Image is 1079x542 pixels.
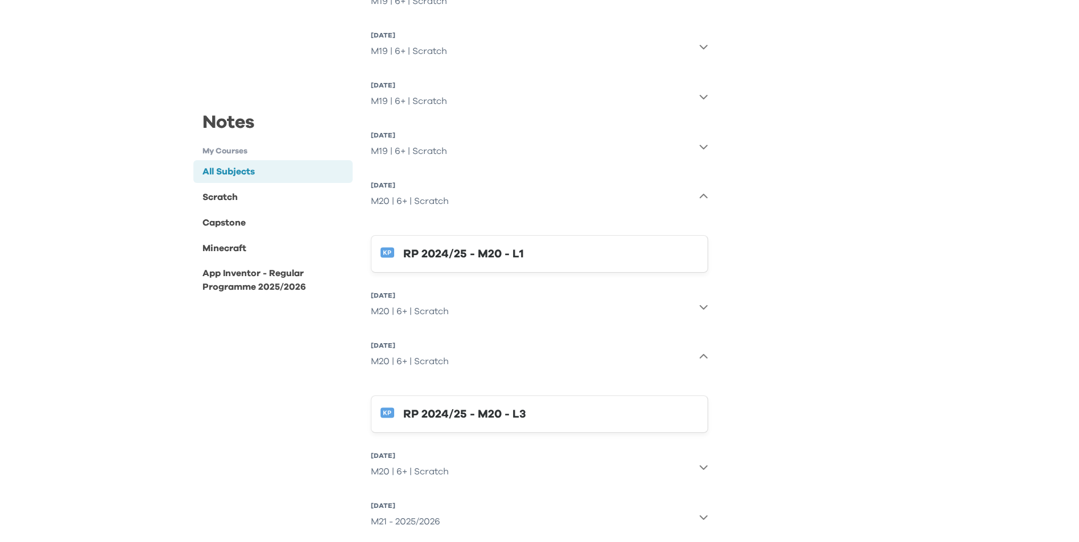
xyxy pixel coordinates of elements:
[371,510,440,533] div: M21 - 2025/2026
[371,126,708,167] button: [DATE]M19 | 6+ | Scratch
[371,460,449,483] div: M20 | 6+ | Scratch
[403,405,698,423] div: RP 2024/25 - M20 - L3
[371,131,447,140] div: [DATE]
[202,145,353,157] h1: My Courses
[371,181,449,190] div: [DATE]
[371,40,447,62] div: M19 | 6+ | Scratch
[202,215,246,229] div: Capstone
[202,190,238,204] div: Scratch
[371,350,449,373] div: M20 | 6+ | Scratch
[371,501,440,510] div: [DATE]
[371,300,449,323] div: M20 | 6+ | Scratch
[193,109,353,145] div: Notes
[371,341,449,350] div: [DATE]
[371,451,449,460] div: [DATE]
[371,76,708,117] button: [DATE]M19 | 6+ | Scratch
[371,497,708,537] button: [DATE]M21 - 2025/2026
[371,336,708,377] button: [DATE]M20 | 6+ | Scratch
[371,140,447,162] div: M19 | 6+ | Scratch
[371,190,449,212] div: M20 | 6+ | Scratch
[371,235,708,273] button: RP 2024/25 - M20 - L1
[371,176,708,217] button: [DATE]M20 | 6+ | Scratch
[202,266,349,294] div: App Inventor - Regular Programme 2025/2026
[371,447,708,487] button: [DATE]M20 | 6+ | Scratch
[403,245,698,263] div: RP 2024/25 - M20 - L1
[371,81,447,90] div: [DATE]
[371,90,447,112] div: M19 | 6+ | Scratch
[371,291,449,300] div: [DATE]
[371,31,447,40] div: [DATE]
[202,241,246,255] div: Minecraft
[371,286,708,327] button: [DATE]M20 | 6+ | Scratch
[202,165,255,178] div: All Subjects
[371,26,708,67] button: [DATE]M19 | 6+ | Scratch
[371,395,708,433] button: RP 2024/25 - M20 - L3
